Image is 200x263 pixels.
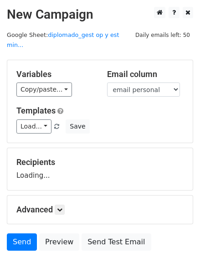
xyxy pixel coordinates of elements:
a: Daily emails left: 50 [132,31,193,38]
h5: Recipients [16,157,184,167]
a: Templates [16,106,56,115]
h5: Variables [16,69,93,79]
a: Copy/paste... [16,83,72,97]
h2: New Campaign [7,7,193,22]
button: Save [66,119,89,134]
a: Load... [16,119,51,134]
a: Send Test Email [82,233,151,251]
h5: Advanced [16,205,184,215]
h5: Email column [107,69,184,79]
a: Preview [39,233,79,251]
div: Loading... [16,157,184,181]
a: diplomado_gest op y est min... [7,31,119,49]
small: Google Sheet: [7,31,119,49]
a: Send [7,233,37,251]
span: Daily emails left: 50 [132,30,193,40]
